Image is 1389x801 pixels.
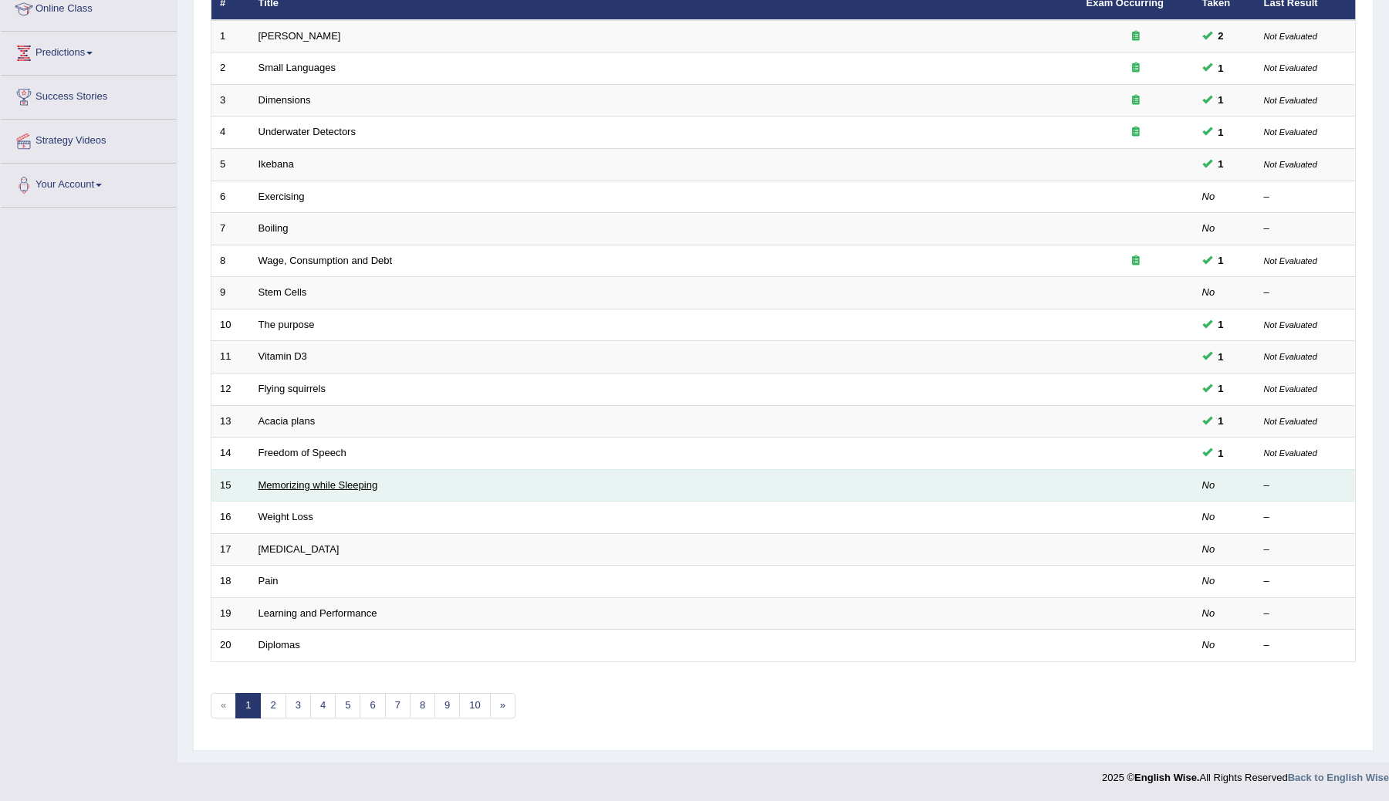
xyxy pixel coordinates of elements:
[211,245,250,277] td: 8
[410,693,435,718] a: 8
[1087,61,1185,76] div: Exam occurring question
[1202,479,1215,491] em: No
[259,447,346,458] a: Freedom of Speech
[1264,352,1317,361] small: Not Evaluated
[1134,772,1199,783] strong: English Wise.
[211,117,250,149] td: 4
[1264,384,1317,394] small: Not Evaluated
[1212,445,1230,461] span: You can still take this question
[211,181,250,213] td: 6
[335,693,360,718] a: 5
[1212,316,1230,333] span: You can still take this question
[1264,638,1347,653] div: –
[1264,190,1347,204] div: –
[211,52,250,85] td: 2
[259,126,356,137] a: Underwater Detectors
[1212,92,1230,108] span: You can still take this question
[1212,252,1230,269] span: You can still take this question
[1,32,177,70] a: Predictions
[211,502,250,534] td: 16
[259,286,307,298] a: Stem Cells
[1212,124,1230,140] span: You can still take this question
[1264,286,1347,300] div: –
[434,693,460,718] a: 9
[211,341,250,373] td: 11
[1212,349,1230,365] span: You can still take this question
[259,383,326,394] a: Flying squirrels
[1202,191,1215,202] em: No
[211,405,250,438] td: 13
[235,693,261,718] a: 1
[211,533,250,566] td: 17
[211,469,250,502] td: 15
[259,158,294,170] a: Ikebana
[259,255,393,266] a: Wage, Consumption and Debt
[259,575,279,586] a: Pain
[1264,32,1317,41] small: Not Evaluated
[1264,221,1347,236] div: –
[1212,380,1230,397] span: You can still take this question
[1264,63,1317,73] small: Not Evaluated
[259,30,341,42] a: [PERSON_NAME]
[211,20,250,52] td: 1
[260,693,286,718] a: 2
[1264,127,1317,137] small: Not Evaluated
[360,693,385,718] a: 6
[1264,96,1317,105] small: Not Evaluated
[1264,478,1347,493] div: –
[211,309,250,341] td: 10
[1087,125,1185,140] div: Exam occurring question
[211,566,250,598] td: 18
[259,222,289,234] a: Boiling
[1202,286,1215,298] em: No
[1087,93,1185,108] div: Exam occurring question
[1102,762,1389,785] div: 2025 © All Rights Reserved
[211,84,250,117] td: 3
[211,277,250,309] td: 9
[1288,772,1389,783] a: Back to English Wise
[211,693,236,718] span: «
[1264,448,1317,458] small: Not Evaluated
[259,511,313,522] a: Weight Loss
[286,693,311,718] a: 3
[259,415,316,427] a: Acacia plans
[259,94,311,106] a: Dimensions
[1212,28,1230,44] span: You can still take this question
[259,350,307,362] a: Vitamin D3
[1212,156,1230,172] span: You can still take this question
[490,693,515,718] a: »
[259,62,336,73] a: Small Languages
[259,479,378,491] a: Memorizing while Sleeping
[259,543,340,555] a: [MEDICAL_DATA]
[259,319,315,330] a: The purpose
[1264,417,1317,426] small: Not Evaluated
[1212,413,1230,429] span: You can still take this question
[1,164,177,202] a: Your Account
[211,213,250,245] td: 7
[1202,639,1215,651] em: No
[211,438,250,470] td: 14
[310,693,336,718] a: 4
[1264,256,1317,265] small: Not Evaluated
[259,191,305,202] a: Exercising
[459,693,490,718] a: 10
[1202,575,1215,586] em: No
[1212,60,1230,76] span: You can still take this question
[211,630,250,662] td: 20
[1264,160,1317,169] small: Not Evaluated
[1202,222,1215,234] em: No
[385,693,411,718] a: 7
[211,597,250,630] td: 19
[1264,320,1317,330] small: Not Evaluated
[1202,607,1215,619] em: No
[1264,607,1347,621] div: –
[1264,542,1347,557] div: –
[211,373,250,405] td: 12
[1,120,177,158] a: Strategy Videos
[1,76,177,114] a: Success Stories
[1087,29,1185,44] div: Exam occurring question
[1087,254,1185,269] div: Exam occurring question
[1202,511,1215,522] em: No
[259,639,300,651] a: Diplomas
